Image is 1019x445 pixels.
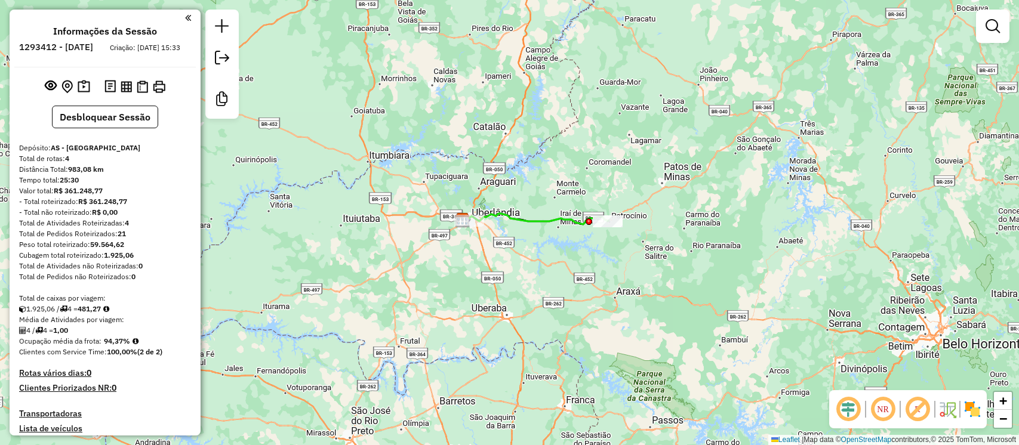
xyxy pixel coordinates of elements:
a: OpenStreetMap [841,435,892,444]
strong: 21 [118,229,126,238]
button: Exibir sessão original [42,77,59,96]
strong: 59.564,62 [90,240,124,249]
strong: AS - [GEOGRAPHIC_DATA] [51,143,140,152]
strong: 1,00 [53,326,68,335]
a: Zoom out [994,410,1012,428]
a: Rotas [19,435,41,445]
a: Clique aqui para minimizar o painel [185,11,191,24]
button: Logs desbloquear sessão [102,78,118,96]
a: Zoom in [994,392,1012,410]
strong: 0 [112,382,116,393]
strong: 4 [65,154,69,163]
img: Exibir/Ocultar setores [963,400,982,419]
span: − [999,411,1007,426]
div: 1.925,06 / 4 = [19,304,191,314]
strong: R$ 361.248,77 [54,186,103,195]
div: Total de rotas: [19,153,191,164]
span: Ocupação média da frota: [19,336,101,345]
strong: R$ 361.248,77 [78,197,127,206]
i: Total de rotas [35,327,43,334]
strong: 94,37% [104,336,130,345]
strong: 4 [125,218,129,227]
span: Exibir rótulo [903,395,932,424]
i: Cubagem total roteirizado [19,305,26,313]
strong: 0 [131,272,136,281]
button: Desbloquear Sessão [52,106,158,128]
div: Total de Atividades não Roteirizadas: [19,261,191,271]
div: Média de Atividades por viagem: [19,314,191,325]
strong: 100,00% [107,347,137,356]
strong: 983,08 km [68,165,104,174]
h4: Clientes Priorizados NR: [19,383,191,393]
div: Total de Atividades Roteirizadas: [19,218,191,228]
div: Total de caixas por viagem: [19,293,191,304]
h6: 1293412 - [DATE] [19,42,93,52]
div: Distância Total: [19,164,191,175]
span: Clientes com Service Time: [19,347,107,356]
img: Fluxo de ruas [938,400,957,419]
div: - Total roteirizado: [19,196,191,207]
div: 4 / 4 = [19,325,191,336]
div: Criação: [DATE] 15:33 [105,42,185,53]
a: Nova sessão e pesquisa [210,14,234,41]
h4: Informações da Sessão [53,26,157,37]
button: Visualizar Romaneio [134,78,150,95]
div: Total de Pedidos Roteirizados: [19,228,191,239]
h4: Transportadoras [19,409,191,419]
h4: Rotas vários dias: [19,368,191,378]
strong: (2 de 2) [137,347,162,356]
strong: 25:30 [60,175,79,184]
strong: 0 [87,367,91,378]
div: Map data © contributors,© 2025 TomTom, Microsoft [768,435,1019,445]
strong: 0 [138,261,143,270]
span: Ocultar deslocamento [834,395,863,424]
button: Centralizar mapa no depósito ou ponto de apoio [59,78,75,96]
a: Exportar sessão [210,46,234,73]
i: Meta Caixas/viagem: 324,00 Diferença: 157,27 [103,305,109,313]
strong: 1.925,06 [104,251,134,259]
div: Peso total roteirizado: [19,239,191,250]
span: Ocultar NR [869,395,897,424]
button: Imprimir Rotas [150,78,168,95]
i: Total de Atividades [19,327,26,334]
img: AS - Uberlandia [455,212,470,228]
em: Média calculada utilizando a maior ocupação (%Peso ou %Cubagem) de cada rota da sessão. Rotas cro... [133,338,138,345]
button: Painel de Sugestão [75,78,93,96]
div: Total de Pedidos não Roteirizados: [19,271,191,282]
div: - Total não roteirizado: [19,207,191,218]
strong: R$ 0,00 [92,208,118,217]
div: Tempo total: [19,175,191,186]
div: Cubagem total roteirizado: [19,250,191,261]
a: Leaflet [771,435,800,444]
span: + [999,393,1007,408]
div: Depósito: [19,143,191,153]
strong: 481,27 [78,304,101,313]
span: | [802,435,803,444]
div: Valor total: [19,186,191,196]
button: Visualizar relatório de Roteirização [118,78,134,94]
h4: Lista de veículos [19,424,191,434]
a: Exibir filtros [981,14,1005,38]
i: Total de rotas [60,305,67,313]
h4: Recargas: 0 [146,435,191,445]
a: Criar modelo [210,87,234,114]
